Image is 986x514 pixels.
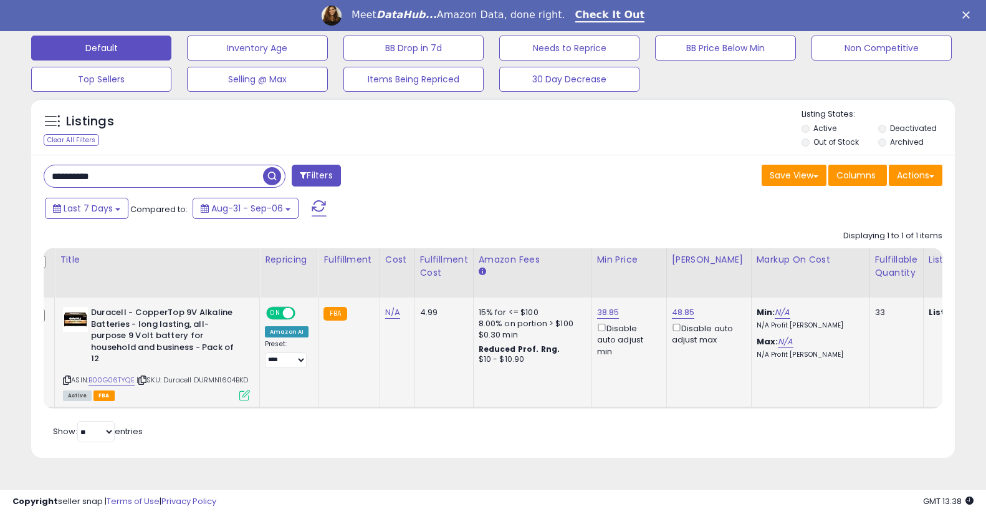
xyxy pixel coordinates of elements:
div: Fulfillment Cost [420,253,468,279]
div: Title [60,253,254,266]
label: Deactivated [890,123,937,133]
a: Privacy Policy [161,495,216,507]
div: seller snap | | [12,496,216,508]
div: Fulfillment [323,253,374,266]
span: OFF [294,308,314,319]
a: N/A [775,306,790,319]
b: Listed Price: [929,306,985,318]
button: Inventory Age [187,36,327,61]
button: Needs to Reprice [499,36,639,61]
span: Last 7 Days [64,202,113,215]
th: The percentage added to the cost of goods (COGS) that forms the calculator for Min & Max prices. [751,248,869,298]
b: Min: [757,306,775,318]
div: Markup on Cost [757,253,864,266]
div: Displaying 1 to 1 of 1 items [843,230,942,242]
a: Check It Out [575,9,645,22]
div: Cost [385,253,409,266]
div: Preset: [265,340,309,368]
div: Clear All Filters [44,134,99,146]
small: FBA [323,307,347,321]
div: Close [962,11,975,19]
div: Min Price [597,253,661,266]
button: Actions [889,165,942,186]
div: 33 [875,307,914,318]
button: BB Drop in 7d [343,36,484,61]
div: [PERSON_NAME] [672,253,746,266]
button: Columns [828,165,887,186]
span: 2025-09-15 13:38 GMT [923,495,974,507]
div: 15% for <= $100 [479,307,582,318]
a: B00G06TYQE [89,375,135,385]
button: Last 7 Days [45,198,128,219]
span: FBA [93,390,115,401]
a: N/A [778,336,793,348]
b: Max: [757,336,778,347]
button: Selling @ Max [187,67,327,92]
button: BB Price Below Min [655,36,795,61]
a: Terms of Use [107,495,160,507]
span: Compared to: [130,203,188,215]
label: Active [813,123,836,133]
span: ON [267,308,283,319]
strong: Copyright [12,495,58,507]
i: DataHub... [376,9,437,21]
span: Aug-31 - Sep-06 [211,202,283,215]
div: Amazon AI [265,326,309,337]
button: 30 Day Decrease [499,67,639,92]
a: N/A [385,306,400,319]
img: 41tgoy+gPbL._SL40_.jpg [63,307,88,332]
div: Amazon Fees [479,253,586,266]
label: Archived [890,137,924,147]
b: Duracell - CopperTop 9V Alkaline Batteries - long lasting, all-purpose 9 Volt battery for househo... [91,307,242,368]
div: ASIN: [63,307,250,399]
div: Disable auto adjust min [597,321,657,357]
small: Amazon Fees. [479,266,486,278]
button: Non Competitive [811,36,952,61]
p: N/A Profit [PERSON_NAME] [757,351,860,359]
span: | SKU: Duracell DURMN1604BKD [136,375,249,385]
a: 38.85 [597,306,620,319]
h5: Listings [66,113,114,130]
button: Save View [762,165,826,186]
b: Reduced Prof. Rng. [479,344,560,354]
div: Meet Amazon Data, done right. [352,9,565,21]
button: Default [31,36,171,61]
span: Show: entries [53,425,143,437]
div: $0.30 min [479,329,582,341]
p: Listing States: [802,109,955,120]
button: Top Sellers [31,67,171,92]
a: 48.85 [672,306,695,319]
button: Filters [292,165,340,187]
span: All listings currently available for purchase on Amazon [63,390,92,401]
div: 4.99 [420,307,464,318]
label: Out of Stock [813,137,859,147]
div: $10 - $10.90 [479,354,582,365]
span: Columns [836,169,876,182]
div: Disable auto adjust max [672,321,742,346]
button: Items Being Repriced [343,67,484,92]
button: Aug-31 - Sep-06 [193,198,299,219]
div: 8.00% on portion > $100 [479,318,582,329]
img: Profile image for Georgie [322,6,342,26]
div: Fulfillable Quantity [875,253,918,279]
div: Repricing [265,253,313,266]
p: N/A Profit [PERSON_NAME] [757,321,860,330]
